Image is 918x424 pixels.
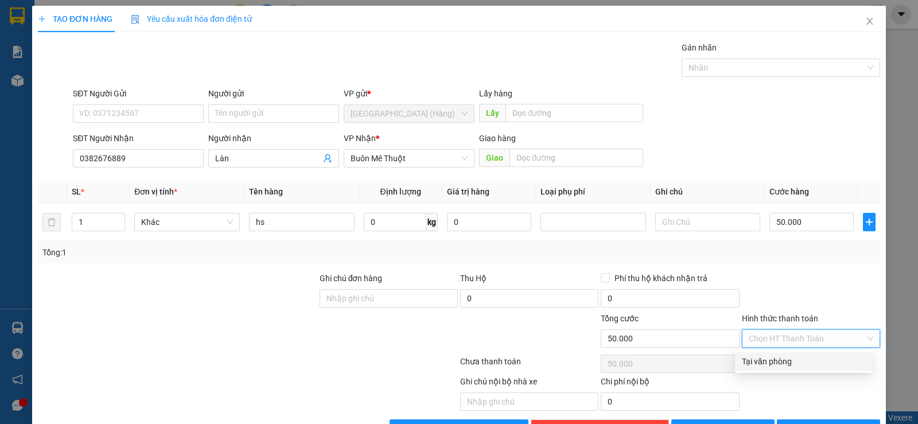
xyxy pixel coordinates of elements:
[141,213,233,231] span: Khác
[42,213,61,231] button: delete
[479,149,509,167] span: Giao
[865,17,874,26] span: close
[742,355,865,368] div: Tại văn phòng
[73,87,204,100] div: SĐT Người Gửi
[208,87,339,100] div: Người gửi
[249,187,283,196] span: Tên hàng
[38,14,112,24] span: TẠO ĐƠN HÀNG
[134,187,177,196] span: Đơn vị tính
[536,181,651,203] th: Loại phụ phí
[459,355,600,375] div: Chưa thanh toán
[351,105,468,122] span: Đà Nẵng (Hàng)
[426,213,438,231] span: kg
[344,87,474,100] div: VP gửi
[380,187,421,196] span: Định lượng
[323,154,332,163] span: user-add
[479,89,512,98] span: Lấy hàng
[460,274,487,283] span: Thu Hộ
[38,15,46,23] span: plus
[460,392,598,411] input: Nhập ghi chú
[479,104,505,122] span: Lấy
[863,217,875,227] span: plus
[682,43,717,52] label: Gán nhãn
[131,14,252,24] span: Yêu cầu xuất hóa đơn điện tử
[73,132,204,145] div: SĐT Người Nhận
[655,213,761,231] input: Ghi Chú
[610,272,712,285] span: Phí thu hộ khách nhận trả
[651,181,765,203] th: Ghi chú
[863,213,876,231] button: plus
[601,314,639,323] span: Tổng cước
[344,134,376,143] span: VP Nhận
[447,213,531,231] input: 0
[249,213,355,231] input: VD: Bàn, Ghế
[447,187,489,196] span: Giá trị hàng
[460,375,598,392] div: Ghi chú nội bộ nhà xe
[505,104,644,122] input: Dọc đường
[320,274,383,283] label: Ghi chú đơn hàng
[854,6,886,38] button: Close
[479,134,516,143] span: Giao hàng
[351,150,468,167] span: Buôn Mê Thuột
[72,187,81,196] span: SL
[42,246,355,259] div: Tổng: 1
[320,289,458,308] input: Ghi chú đơn hàng
[742,314,818,323] label: Hình thức thanh toán
[601,375,739,392] div: Chi phí nội bộ
[509,149,644,167] input: Dọc đường
[769,187,809,196] span: Cước hàng
[208,132,339,145] div: Người nhận
[131,15,140,24] img: icon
